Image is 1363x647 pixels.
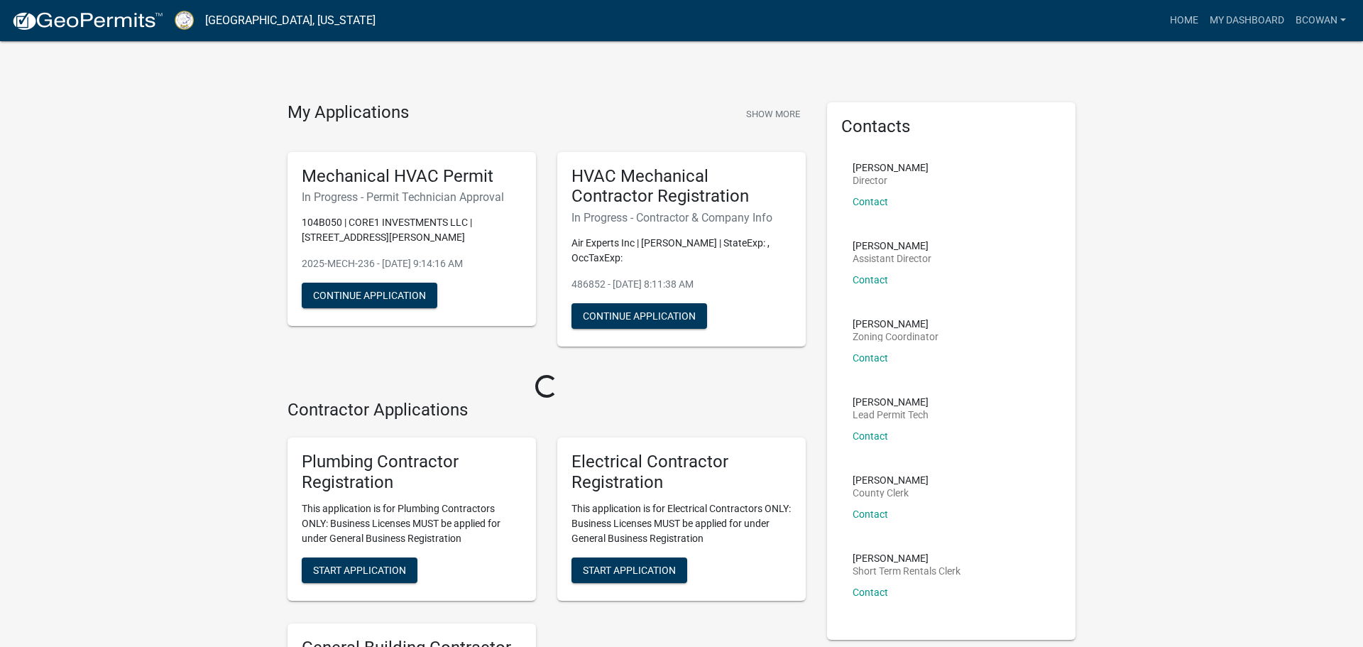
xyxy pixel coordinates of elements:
[853,175,929,185] p: Director
[841,116,1061,137] h5: Contacts
[302,452,522,493] h5: Plumbing Contractor Registration
[1204,7,1290,34] a: My Dashboard
[853,163,929,173] p: [PERSON_NAME]
[571,211,792,224] h6: In Progress - Contractor & Company Info
[853,509,888,520] a: Contact
[571,501,792,546] p: This application is for Electrical Contractors ONLY: Business Licenses MUST be applied for under ...
[853,254,931,263] p: Assistant Director
[205,9,376,33] a: [GEOGRAPHIC_DATA], [US_STATE]
[853,430,888,442] a: Contact
[571,236,792,266] p: Air Experts Inc | [PERSON_NAME] | StateExp: , OccTaxExp:
[302,256,522,271] p: 2025-MECH-236 - [DATE] 9:14:16 AM
[853,488,929,498] p: County Clerk
[288,400,806,420] h4: Contractor Applications
[853,397,929,407] p: [PERSON_NAME]
[302,215,522,245] p: 104B050 | CORE1 INVESTMENTS LLC | [STREET_ADDRESS][PERSON_NAME]
[740,102,806,126] button: Show More
[288,102,409,124] h4: My Applications
[313,564,406,575] span: Start Application
[853,410,929,420] p: Lead Permit Tech
[571,166,792,207] h5: HVAC Mechanical Contractor Registration
[853,566,960,576] p: Short Term Rentals Clerk
[853,274,888,286] a: Contact
[302,558,417,583] button: Start Application
[853,475,929,485] p: [PERSON_NAME]
[571,277,792,292] p: 486852 - [DATE] 8:11:38 AM
[571,303,707,329] button: Continue Application
[853,587,888,598] a: Contact
[302,190,522,204] h6: In Progress - Permit Technician Approval
[175,11,194,30] img: Putnam County, Georgia
[571,558,687,583] button: Start Application
[302,166,522,187] h5: Mechanical HVAC Permit
[853,332,938,342] p: Zoning Coordinator
[571,452,792,493] h5: Electrical Contractor Registration
[853,553,960,563] p: [PERSON_NAME]
[302,501,522,546] p: This application is for Plumbing Contractors ONLY: Business Licenses MUST be applied for under Ge...
[302,283,437,308] button: Continue Application
[853,196,888,207] a: Contact
[583,564,676,575] span: Start Application
[853,319,938,329] p: [PERSON_NAME]
[853,352,888,364] a: Contact
[1164,7,1204,34] a: Home
[1290,7,1352,34] a: bcowan
[853,241,931,251] p: [PERSON_NAME]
